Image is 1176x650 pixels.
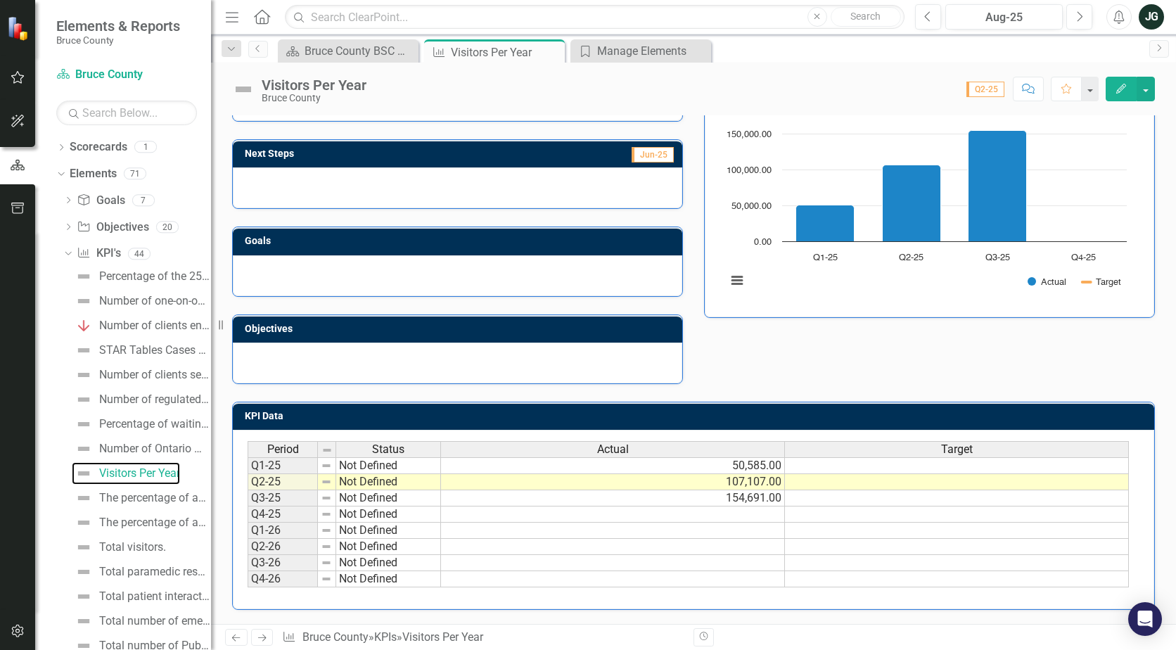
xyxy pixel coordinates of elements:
span: Actual [597,443,629,456]
td: Q2-25 [248,474,318,490]
td: Q3-26 [248,555,318,571]
a: KPI's [77,246,120,262]
img: 8DAGhfEEPCf229AAAAAElFTkSuQmCC [321,460,332,471]
svg: Interactive chart [720,91,1134,302]
div: Manage Elements [597,42,708,60]
td: Q1-26 [248,523,318,539]
a: Bruce County [302,630,369,644]
img: ClearPoint Strategy [7,16,32,41]
a: Visitors Per Year [72,462,180,485]
button: Show Target [1082,276,1121,287]
path: Q3-25, 154,691. Actual. [969,130,1027,241]
a: Number of regulated childcare spaces per 1,000 children ([DEMOGRAPHIC_DATA]). [72,388,211,411]
td: Not Defined [336,523,441,539]
text: Q1-25 [813,253,838,262]
div: Number of clients enrolled in Employment Services programs annually. [99,319,211,332]
text: 0.00 [754,238,772,247]
img: 8DAGhfEEPCf229AAAAAElFTkSuQmCC [321,541,332,552]
td: Q4-26 [248,571,318,587]
text: Q3-25 [985,253,1010,262]
a: Bruce County BSC Welcome Page [281,42,415,60]
td: Not Defined [336,571,441,587]
a: Elements [70,166,117,182]
div: 20 [156,221,179,233]
td: 107,107.00 [441,474,785,490]
text: Q2-25 [899,253,923,262]
a: Number of one-on-one business consultations completed annually. [72,290,211,312]
div: Number of Ontario Works clients referred to Employment [GEOGRAPHIC_DATA]. [99,442,211,455]
img: 8DAGhfEEPCf229AAAAAElFTkSuQmCC [321,492,332,504]
button: Show Actual [1028,276,1066,287]
a: KPIs [374,630,397,644]
img: Not Defined [75,293,92,310]
h3: Goals [245,236,675,246]
button: Search [831,7,901,27]
span: Period [267,443,299,456]
text: 150,000.00 [727,130,772,139]
div: Bruce County [262,93,366,103]
a: Total paramedic responses per 1,000 population. [72,561,211,583]
path: Q2-25, 107,107. Actual. [883,165,941,241]
div: 7 [132,194,155,206]
h3: Objectives [245,324,675,334]
small: Bruce County [56,34,180,46]
img: Not Defined [75,563,92,580]
span: Search [850,11,881,22]
td: 154,691.00 [441,490,785,506]
a: Total number of emergency preparedness and response activities (drills, training, etc.) completed... [72,610,211,632]
img: Not Defined [75,416,92,433]
h3: Next Steps [245,148,473,159]
td: Q2-26 [248,539,318,555]
img: Not Defined [75,588,92,605]
div: Percentage of waiting list housed annually. [99,418,211,431]
a: Number of clients enrolled in Employment Services programs annually. [72,314,211,337]
img: 8DAGhfEEPCf229AAAAAElFTkSuQmCC [321,509,332,520]
text: 50,000.00 [731,202,772,211]
div: Number of regulated childcare spaces per 1,000 children ([DEMOGRAPHIC_DATA]). [99,393,211,406]
td: Q1-25 [248,457,318,474]
td: Not Defined [336,474,441,490]
h3: KPI Data [245,411,1147,421]
span: Q2-25 [966,82,1004,97]
div: Percentage of the 25 actions in the Housing Action Plan initiated within the designated timeframe. [99,270,211,283]
div: STAR Tables Cases Seen Annually [99,344,211,357]
div: 44 [128,248,151,260]
img: Not Defined [232,78,255,101]
td: Not Defined [336,506,441,523]
img: Not Defined [75,342,92,359]
a: Total patient interactions. [72,585,211,608]
img: Not Defined [75,391,92,408]
div: Total patient interactions. [99,590,211,603]
div: 71 [124,168,146,180]
img: Not Defined [75,613,92,630]
button: JG [1139,4,1164,30]
img: 8DAGhfEEPCf229AAAAAElFTkSuQmCC [321,573,332,585]
div: Bruce County BSC Welcome Page [305,42,415,60]
img: Not Defined [75,465,92,482]
div: Visitors Per Year [451,44,561,61]
div: Total number of emergency preparedness and response activities (drills, training, etc.) completed... [99,615,211,627]
img: 8DAGhfEEPCf229AAAAAElFTkSuQmCC [321,445,333,456]
a: STAR Tables Cases Seen Annually [72,339,211,362]
td: Not Defined [336,490,441,506]
span: Elements & Reports [56,18,180,34]
a: Scorecards [70,139,127,155]
div: Visitors Per Year [262,77,366,93]
div: Total visitors. [99,541,166,554]
span: Jun-25 [632,147,674,162]
input: Search Below... [56,101,197,125]
text: 100,000.00 [727,166,772,175]
a: Percentage of the 25 actions in the Housing Action Plan initiated within the designated timeframe. [72,265,211,288]
img: 8DAGhfEEPCf229AAAAAElFTkSuQmCC [321,557,332,568]
div: Chart. Highcharts interactive chart. [720,91,1139,302]
div: The percentage of available municipal beds occupied annually. BLH [99,492,211,504]
a: Bruce County [56,67,197,83]
a: Number of clients served by programming (e.g., CAAP, [PERSON_NAME], Strategic Community Initiativ... [72,364,211,386]
img: 8DAGhfEEPCf229AAAAAElFTkSuQmCC [321,476,332,487]
g: Actual, series 1 of 2. Bar series with 4 bars. [796,98,1085,242]
img: 8DAGhfEEPCf229AAAAAElFTkSuQmCC [321,525,332,536]
img: Not Defined [75,514,92,531]
td: Q3-25 [248,490,318,506]
text: Q4-25 [1071,253,1096,262]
